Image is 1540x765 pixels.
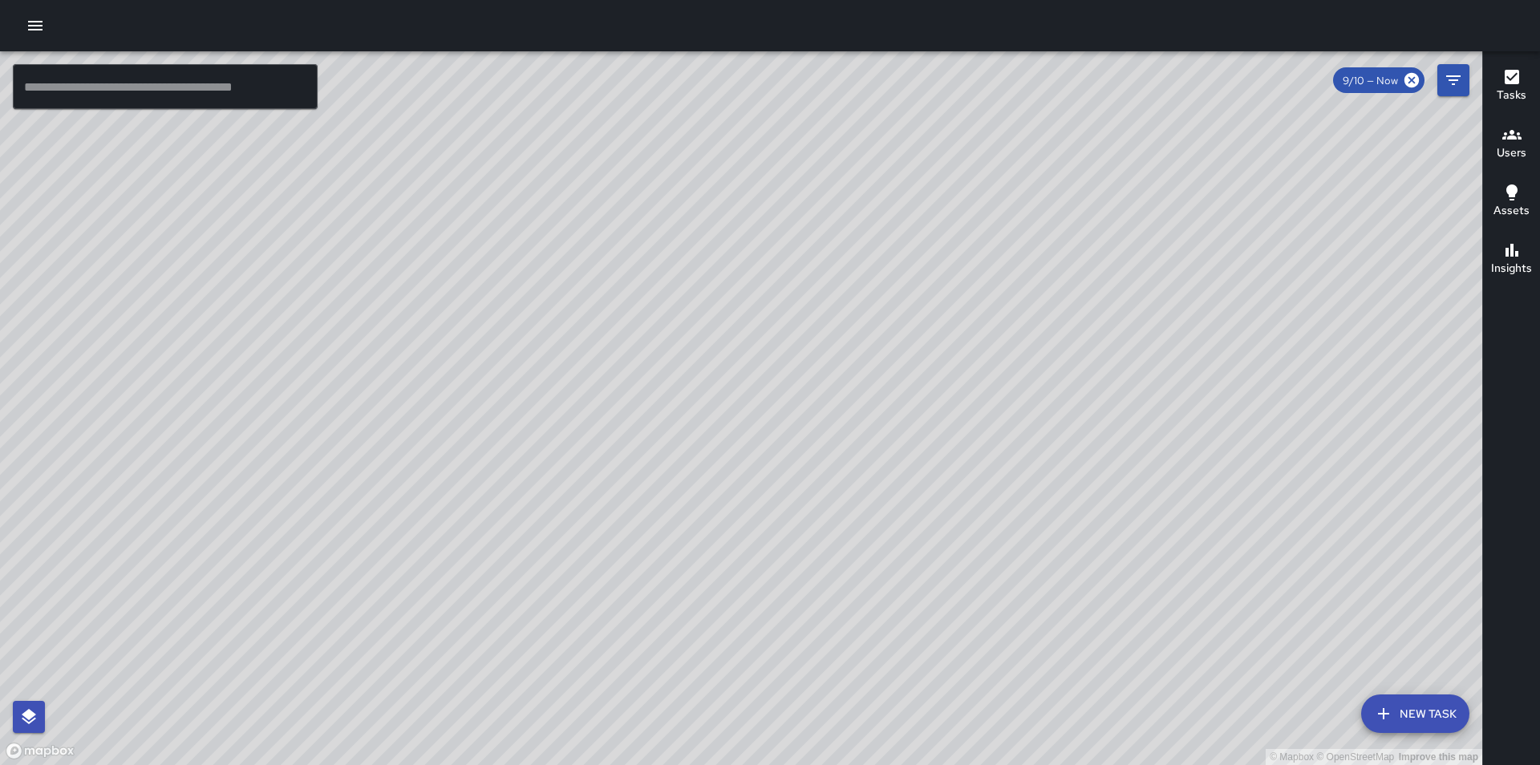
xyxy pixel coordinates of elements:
span: 9/10 — Now [1333,74,1408,87]
button: Users [1483,115,1540,173]
button: Tasks [1483,58,1540,115]
button: Insights [1483,231,1540,289]
button: Assets [1483,173,1540,231]
button: Filters [1437,64,1469,96]
h6: Users [1497,144,1526,162]
h6: Tasks [1497,87,1526,104]
h6: Insights [1491,260,1532,277]
h6: Assets [1493,202,1530,220]
div: 9/10 — Now [1333,67,1424,93]
button: New Task [1361,694,1469,733]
